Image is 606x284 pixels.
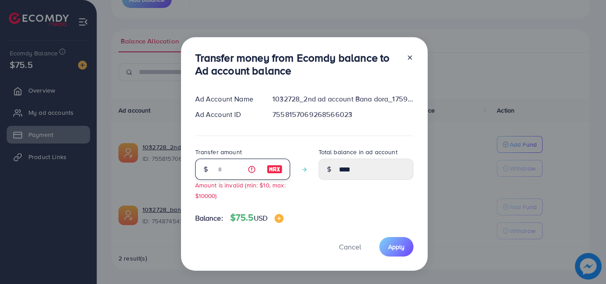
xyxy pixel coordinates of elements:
img: image [275,214,283,223]
div: 7558157069268566023 [265,109,420,120]
div: Ad Account Name [188,94,266,104]
div: 1032728_2nd ad account Bana dora_1759771041180 [265,94,420,104]
small: Amount is invalid (min: $10, max: $10000) [195,181,286,199]
div: Ad Account ID [188,109,266,120]
img: image [267,164,283,175]
label: Total balance in ad account [319,148,397,156]
label: Transfer amount [195,148,242,156]
h3: Transfer money from Ecomdy balance to Ad account balance [195,51,399,77]
span: Cancel [339,242,361,252]
span: Balance: [195,213,223,223]
button: Apply [379,237,413,256]
span: Apply [388,242,405,251]
span: USD [254,213,268,223]
button: Cancel [328,237,372,256]
h4: $75.5 [230,212,283,223]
